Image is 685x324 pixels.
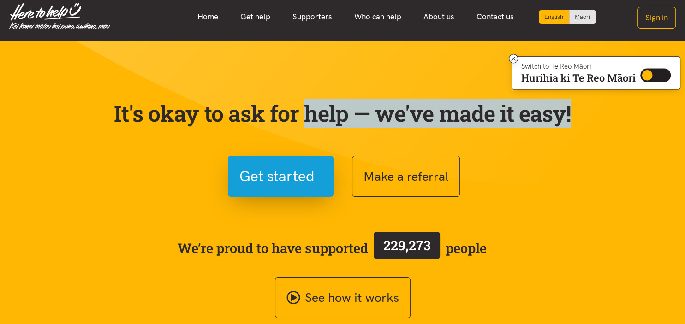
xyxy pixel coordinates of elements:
[343,7,412,27] a: Who can help
[228,156,334,197] button: Get started
[637,7,676,29] button: Sign in
[521,74,636,82] p: Hurihia ki Te Reo Māori
[229,7,281,27] a: Get help
[368,230,446,266] a: 229,273
[539,10,569,24] div: Current language
[383,236,431,254] span: 229,273
[281,7,343,27] a: Supporters
[539,10,596,24] div: Language toggle
[465,7,525,27] a: Contact us
[178,230,487,266] span: We’re proud to have supported people
[112,100,573,127] p: It's okay to ask for help — we've made it easy!
[186,7,229,27] a: Home
[275,277,411,318] a: See how it works
[352,156,460,197] button: Make a referral
[239,165,315,188] span: Get started
[9,3,110,30] img: Home
[521,64,636,69] p: Switch to Te Reo Māori
[412,7,465,27] a: About us
[569,10,596,24] a: Switch to Te Reo Māori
